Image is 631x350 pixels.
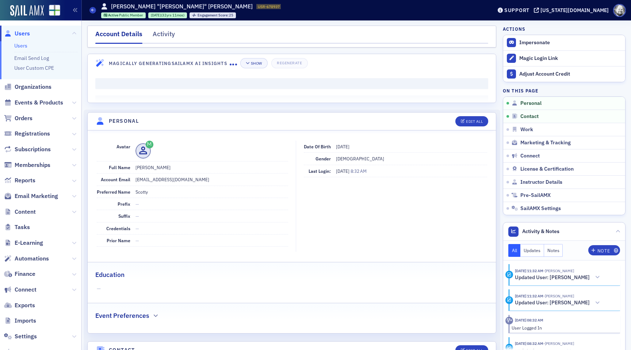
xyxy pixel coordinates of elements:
[503,87,626,94] h4: On this page
[543,268,574,273] span: Aidan Sullivan
[520,192,551,199] span: Pre-SailAMX
[4,130,50,138] a: Registrations
[15,223,30,231] span: Tasks
[336,144,349,149] span: [DATE]
[515,274,590,281] h5: Updated User: [PERSON_NAME]
[135,225,139,231] span: —
[190,12,236,18] div: Engagement Score: 25
[118,213,130,219] span: Suffix
[109,60,230,66] h4: Magically Generating SailAMX AI Insights
[15,130,50,138] span: Registrations
[540,7,609,14] div: [US_STATE][DOMAIN_NAME]
[520,166,574,172] span: License & Certification
[153,29,175,43] div: Activity
[15,270,35,278] span: Finance
[4,223,30,231] a: Tasks
[15,286,37,294] span: Connect
[15,332,37,341] span: Settings
[4,255,49,263] a: Automations
[151,13,161,18] span: [DATE]
[515,268,543,273] time: 10/6/2025 11:32 AM
[15,83,51,91] span: Organizations
[135,201,139,207] span: —
[135,213,139,219] span: —
[116,144,130,149] span: Avatar
[151,13,184,18] div: (32yrs 11mos)
[101,12,146,18] div: Active: Active: Public Member
[503,66,625,82] a: Adjust Account Credit
[613,4,626,17] span: Profile
[351,168,367,174] span: 8:32 AM
[503,50,625,66] button: Magic Login Link
[14,65,54,71] a: User Custom CPE
[466,119,483,123] div: Edit All
[4,332,37,341] a: Settings
[4,114,32,122] a: Orders
[520,100,542,107] span: Personal
[15,99,63,107] span: Events & Products
[520,244,544,257] button: Updates
[520,179,562,186] span: Instructor Details
[119,13,143,18] span: Public Member
[10,5,44,17] img: SailAMX
[135,161,288,173] dd: [PERSON_NAME]
[135,174,288,185] dd: [EMAIL_ADDRESS][DOMAIN_NAME]
[522,228,559,235] span: Activity & Notes
[4,286,37,294] a: Connect
[544,244,563,257] button: Notes
[15,114,32,122] span: Orders
[104,13,144,18] a: Active Public Member
[4,270,35,278] a: Finance
[597,249,610,253] div: Note
[135,237,139,243] span: —
[515,341,543,346] time: 9/29/2025 08:32 AM
[258,4,280,9] span: USR-678937
[512,324,615,331] div: User Logged In
[4,30,30,38] a: Users
[520,205,561,212] span: SailAMX Settings
[520,126,533,133] span: Work
[148,12,187,18] div: 1992-10-19 00:00:00
[240,58,268,68] button: Show
[519,71,622,77] div: Adjust Account Credit
[4,99,63,107] a: Events & Products
[4,176,35,184] a: Reports
[15,161,50,169] span: Memberships
[15,239,43,247] span: E-Learning
[304,144,331,149] span: Date of Birth
[118,201,130,207] span: Prefix
[95,270,125,279] h2: Education
[198,14,234,18] div: 25
[519,39,550,46] button: Impersonate
[505,271,513,278] div: Activity
[95,29,142,44] div: Account Details
[534,8,611,13] button: [US_STATE][DOMAIN_NAME]
[15,192,58,200] span: Email Marketing
[515,299,603,307] button: Updated User: [PERSON_NAME]
[106,225,130,231] span: Credentials
[198,13,229,18] span: Engagement Score :
[111,3,253,11] h1: [PERSON_NAME] "[PERSON_NAME]" [PERSON_NAME]
[508,244,521,257] button: All
[520,113,539,120] span: Contact
[135,186,288,198] dd: Scotty
[4,161,50,169] a: Memberships
[15,176,35,184] span: Reports
[101,176,130,182] span: Account Email
[14,55,49,61] a: Email Send Log
[251,61,262,65] div: Show
[4,317,36,325] a: Imports
[543,341,574,346] span: Scotty Segroves
[49,5,60,16] img: SailAMX
[4,301,35,309] a: Exports
[15,317,36,325] span: Imports
[515,300,590,306] h5: Updated User: [PERSON_NAME]
[515,274,603,281] button: Updated User: [PERSON_NAME]
[309,168,331,174] span: Last Login:
[4,208,36,216] a: Content
[97,285,487,293] span: —
[15,301,35,309] span: Exports
[336,168,351,174] span: [DATE]
[109,164,130,170] span: Full Name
